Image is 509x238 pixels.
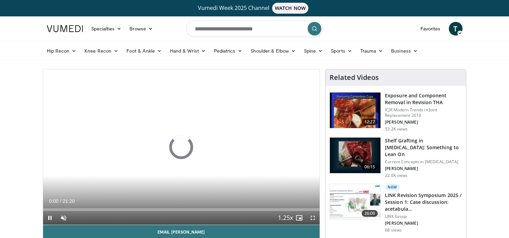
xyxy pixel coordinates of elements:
[292,211,306,225] button: Enable picture-in-picture mode
[385,173,407,178] p: 22.6K views
[330,137,462,178] a: 06:15 Shelf Grafting in [MEDICAL_DATA]: Something to Lean On Current Concepts in [MEDICAL_DATA] [...
[387,44,422,58] a: Business
[385,126,407,132] p: 53.2K views
[306,211,320,225] button: Fullscreen
[48,3,461,14] a: Vumedi Week 2025 ChannelWATCH NOW
[385,166,462,171] p: [PERSON_NAME]
[385,192,462,212] h3: LINK Revision Symposium 2025 / Session 1: Case discussion: acetabula…
[356,44,387,58] a: Trauma
[63,198,75,204] span: 21:20
[80,44,122,58] a: Knee Recon
[49,198,58,204] span: 0:00
[362,210,378,217] span: 26:00
[166,44,210,58] a: Hand & Wrist
[362,118,378,125] span: 12:27
[330,92,462,132] a: 12:27 Exposure and Component Removal in Revision THA ICJR Modern Trends in Joint Replacement 2010...
[385,184,400,191] p: New
[57,211,70,225] button: Unmute
[272,3,308,14] span: WATCH NOW
[43,44,81,58] a: Hip Recon
[385,107,462,118] p: ICJR Modern Trends in Joint Replacement 2010
[330,184,380,220] img: 1f996077-61f8-47c2-ad59-7d8001d08f30.150x105_q85_crop-smart_upscale.jpg
[385,214,462,219] p: LINK Group
[330,93,380,128] img: 297848_0003_1.png.150x105_q85_crop-smart_upscale.jpg
[300,44,327,58] a: Spine
[385,92,462,106] h3: Exposure and Component Removal in Revision THA
[327,44,356,58] a: Sports
[385,221,462,226] p: [PERSON_NAME]
[279,211,292,225] button: Playback Rate
[47,25,83,32] img: VuMedi Logo
[330,138,380,173] img: 6a56c852-449d-4c3f-843a-e2e05107bc3e.150x105_q85_crop-smart_upscale.jpg
[122,44,166,58] a: Foot & Ankle
[186,20,323,37] input: Search topics, interventions
[362,164,378,170] span: 06:15
[385,227,402,233] p: 68 views
[43,69,320,225] video-js: Video Player
[416,22,445,36] a: Favorites
[385,159,462,165] p: Current Concepts in [MEDICAL_DATA]
[385,137,462,158] h3: Shelf Grafting in [MEDICAL_DATA]: Something to Lean On
[246,44,300,58] a: Shoulder & Elbow
[125,22,157,36] a: Browse
[330,73,379,82] h4: Related Videos
[449,22,463,36] a: T
[210,44,246,58] a: Pediatrics
[330,184,462,233] a: 26:00 New LINK Revision Symposium 2025 / Session 1: Case discussion: acetabula… LINK Group [PERSO...
[87,22,126,36] a: Specialties
[43,208,320,211] div: Progress Bar
[43,211,57,225] button: Pause
[385,120,462,125] p: [PERSON_NAME]
[60,198,62,204] span: /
